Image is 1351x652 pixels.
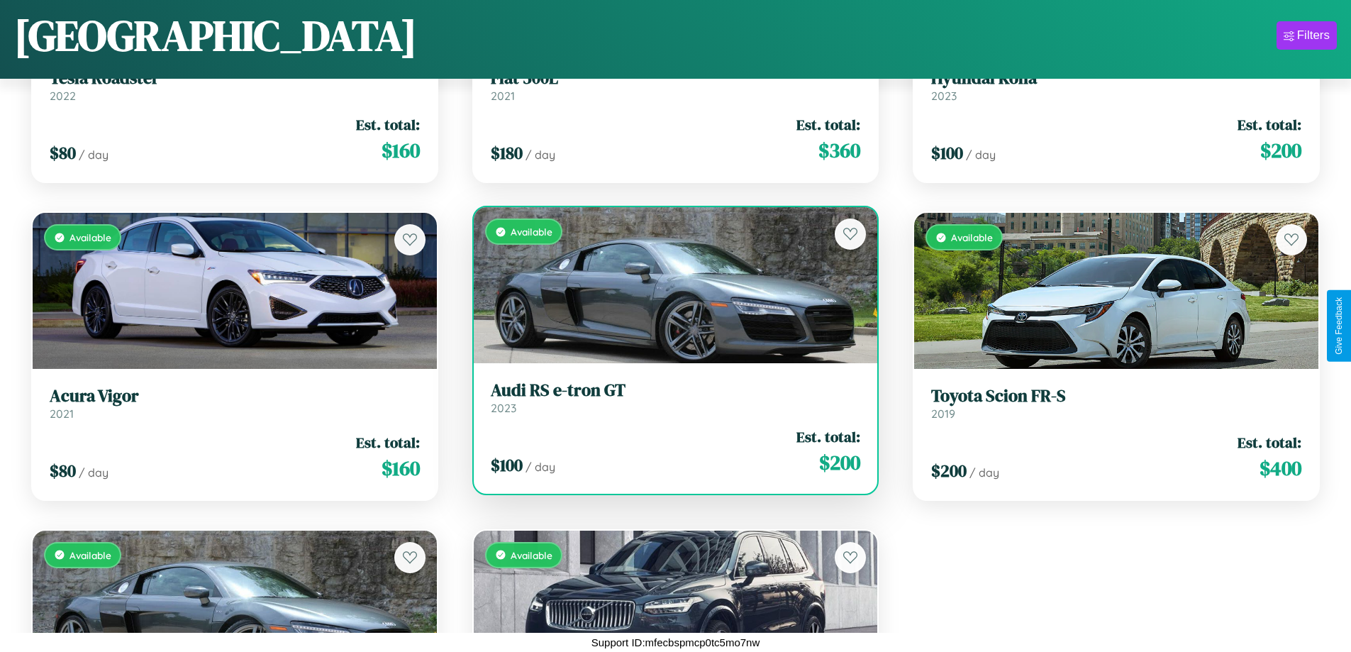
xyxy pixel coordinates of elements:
span: $ 100 [491,453,523,477]
span: Est. total: [356,432,420,453]
h3: Toyota Scion FR-S [931,386,1301,407]
div: Filters [1297,28,1330,43]
span: Available [951,231,993,243]
span: 2021 [50,407,74,421]
a: Tesla Roadster2022 [50,68,420,103]
span: Available [511,549,552,561]
a: Toyota Scion FR-S2019 [931,386,1301,421]
a: Acura Vigor2021 [50,386,420,421]
span: Est. total: [796,426,860,447]
span: Available [511,226,552,238]
button: Filters [1277,21,1337,50]
span: $ 400 [1260,454,1301,482]
span: 2023 [931,89,957,103]
h1: [GEOGRAPHIC_DATA] [14,6,417,65]
span: Available [70,231,111,243]
span: $ 360 [818,136,860,165]
span: / day [526,460,555,474]
div: Give Feedback [1334,297,1344,355]
span: $ 80 [50,459,76,482]
span: Available [70,549,111,561]
span: $ 160 [382,136,420,165]
h3: Audi RS e-tron GT [491,380,861,401]
span: / day [969,465,999,480]
span: $ 100 [931,141,963,165]
span: / day [79,465,109,480]
a: Audi RS e-tron GT2023 [491,380,861,415]
span: 2021 [491,89,515,103]
span: / day [79,148,109,162]
h3: Tesla Roadster [50,68,420,89]
span: $ 200 [1260,136,1301,165]
span: Est. total: [1238,114,1301,135]
span: / day [966,148,996,162]
span: 2022 [50,89,76,103]
span: 2019 [931,407,955,421]
span: 2023 [491,401,516,415]
span: $ 160 [382,454,420,482]
span: $ 180 [491,141,523,165]
span: $ 200 [931,459,967,482]
a: Fiat 500L2021 [491,68,861,103]
span: Est. total: [1238,432,1301,453]
p: Support ID: mfecbspmcp0tc5mo7nw [591,633,760,652]
span: $ 80 [50,141,76,165]
span: Est. total: [356,114,420,135]
span: $ 200 [819,448,860,477]
span: Est. total: [796,114,860,135]
h3: Hyundai Kona [931,68,1301,89]
h3: Acura Vigor [50,386,420,407]
a: Hyundai Kona2023 [931,68,1301,103]
h3: Fiat 500L [491,68,861,89]
span: / day [526,148,555,162]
